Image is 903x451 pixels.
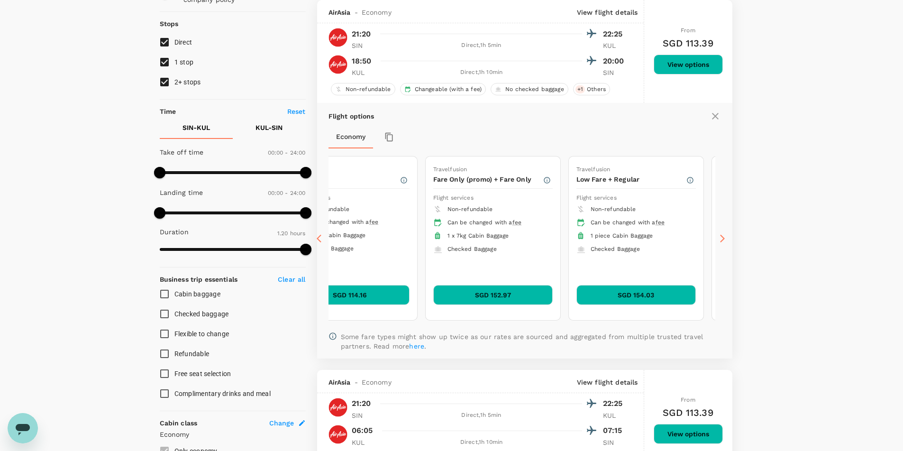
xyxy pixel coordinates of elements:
div: Can be changed with a [304,218,402,227]
span: Economy [362,8,392,17]
span: 00:00 - 24:00 [268,149,306,156]
span: fee [656,219,665,226]
span: 1 x 7kg Cabin Baggage [447,232,509,239]
span: Non-refundable [447,206,493,212]
span: From [681,27,695,34]
p: Low Fare + Regular [576,175,686,184]
span: Travelfusion [576,166,611,173]
span: 1 x 7kg Cabin Baggage [304,232,366,239]
div: No checked baggage [491,83,568,95]
span: - [351,377,362,387]
p: 21:20 [352,28,371,40]
img: AK [328,55,347,74]
span: Checked Baggage [447,246,497,252]
span: Refundable [174,350,210,358]
p: KUL [603,411,627,420]
div: Changeable (with a fee) [400,83,486,95]
p: Low Fare [290,175,400,184]
img: AK [328,28,347,47]
span: - [351,8,362,17]
span: 1 stop [174,58,194,66]
p: KUL [603,41,627,50]
p: Duration [160,227,189,237]
p: KUL - SIN [255,123,283,132]
p: 21:20 [352,398,371,409]
button: View options [654,55,723,74]
button: SGD 114.16 [290,285,410,305]
p: 07:15 [603,425,627,436]
div: +1Others [573,83,610,95]
span: Non-refundable [591,206,636,212]
strong: Business trip essentials [160,276,238,283]
p: Some fare types might show up twice as our rates are sourced and aggregated from multiple trusted... [341,332,721,351]
span: Checked Baggage [304,245,354,252]
p: SIN - KUL [182,123,210,132]
strong: Cabin class [160,419,198,427]
button: SGD 152.97 [433,285,553,305]
button: View options [654,424,723,444]
span: 1.20 hours [277,230,306,237]
span: + 1 [575,85,585,93]
div: Direct , 1h 5min [381,41,582,50]
span: Others [583,85,610,93]
span: Economy [362,377,392,387]
span: No checked baggage [502,85,568,93]
span: AirAsia [328,8,351,17]
p: Fare Only (promo) + Fare Only [433,175,543,184]
span: Changeable (with a fee) [411,85,485,93]
div: Non-refundable [331,83,395,95]
h6: SGD 113.39 [663,36,713,51]
p: 22:25 [603,398,627,409]
p: Landing time [160,188,203,197]
p: Clear all [278,275,305,284]
p: Take off time [160,147,204,157]
p: SIN [352,411,375,420]
p: Economy [160,430,306,439]
span: fee [512,219,521,226]
span: Cabin baggage [174,290,220,298]
p: KUL [352,68,375,77]
span: Flexible to change [174,330,229,338]
span: From [681,396,695,403]
span: Change [269,418,294,428]
p: View flight details [577,377,638,387]
p: 22:25 [603,28,627,40]
span: 1 piece Cabin Baggage [591,232,653,239]
p: 18:50 [352,55,372,67]
p: SIN [603,68,627,77]
p: 06:05 [352,425,373,436]
span: Direct [174,38,192,46]
div: Direct , 1h 10min [381,68,582,77]
div: Can be changed with a [591,218,688,228]
p: 20:00 [603,55,627,67]
span: Checked baggage [174,310,229,318]
h6: SGD 113.39 [663,405,713,420]
p: View flight details [577,8,638,17]
span: fee [369,219,378,225]
div: Direct , 1h 10min [381,438,582,447]
p: SIN [603,438,627,447]
div: Can be changed with a [447,218,545,228]
img: AK [328,425,347,444]
img: AK [328,398,347,417]
span: Checked Baggage [591,246,640,252]
span: Complimentary drinks and meal [174,390,271,397]
a: here [409,342,424,350]
span: 2+ stops [174,78,201,86]
span: Flight services [433,194,474,201]
p: SIN [352,41,375,50]
button: SGD 154.03 [576,285,696,305]
p: Reset [287,107,306,116]
button: Economy [328,126,373,148]
div: Direct , 1h 5min [381,411,582,420]
strong: Stops [160,20,179,28]
span: AirAsia [328,377,351,387]
p: KUL [352,438,375,447]
p: Time [160,107,176,116]
span: Travelfusion [433,166,467,173]
span: Free seat selection [174,370,231,377]
p: Flight options [328,111,374,121]
span: Non-refundable [342,85,395,93]
span: 00:00 - 24:00 [268,190,306,196]
span: Flight services [576,194,617,201]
